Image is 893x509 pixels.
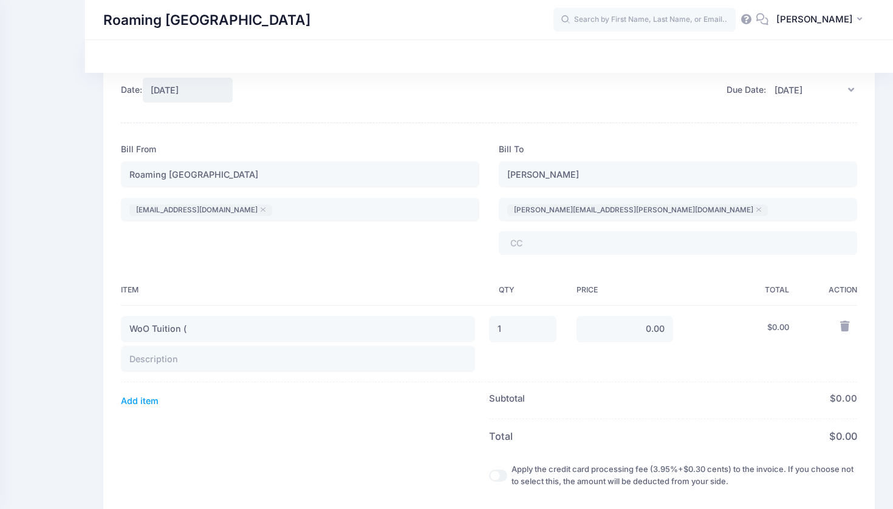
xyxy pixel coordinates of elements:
tag: Kobler.erin@gmail.com [507,204,768,216]
h1: Roaming [GEOGRAPHIC_DATA] [103,6,310,34]
button: [PERSON_NAME] [768,6,875,34]
span: 0.00 [772,322,789,332]
div: Subtotal [489,392,673,405]
label: Bill From [121,143,156,156]
tags: ​ [499,198,857,221]
th: Item [121,274,489,306]
label: Apply the credit card processing fee (3.95%+$0.30 cents) to the invoice. If you choose not to sel... [512,463,857,487]
input: Item name [121,316,475,342]
tag: info@roaminggnometheatre.com [129,204,272,216]
tags: ​ [499,231,857,254]
td: $ [683,306,799,382]
div: Date: [121,84,142,96]
div: Due Date: [727,84,766,96]
th: QTY [489,274,567,306]
th: Total [683,274,799,306]
th: $ [683,419,857,454]
th: Total [489,419,683,454]
input: Search by First Name, Last Name, or Email... [553,8,736,32]
x: remove tag [756,207,761,212]
th: Price [567,274,683,306]
th: Action [799,274,857,306]
button: Add item [121,392,159,409]
input: Name [121,161,479,187]
span: 0.00 [836,393,857,404]
input: Description [121,346,475,372]
span: [PERSON_NAME] [776,13,853,26]
span: [EMAIL_ADDRESS][DOMAIN_NAME] [136,206,258,214]
label: Bill To [499,143,524,156]
input: Name [499,161,857,187]
span: 0.00 [836,430,857,442]
input: 0.00 [577,316,673,342]
div: $ [693,392,857,405]
span: [PERSON_NAME][EMAIL_ADDRESS][PERSON_NAME][DOMAIN_NAME] [514,206,753,214]
x: remove tag [261,207,265,212]
input: Select date [766,77,857,103]
input: 1 [489,316,556,342]
tags: ​ [121,198,479,221]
